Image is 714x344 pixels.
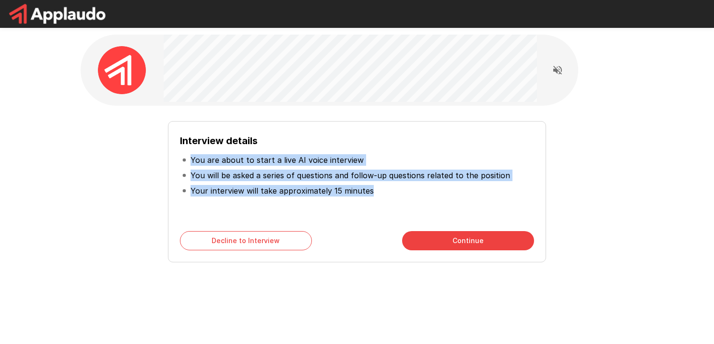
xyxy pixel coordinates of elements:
b: Interview details [180,135,258,147]
p: You are about to start a live AI voice interview [190,154,364,166]
button: Read questions aloud [548,61,567,80]
button: Decline to Interview [180,231,312,250]
p: Your interview will take approximately 15 minutes [190,185,374,197]
button: Continue [402,231,534,250]
img: applaudo_avatar.png [98,46,146,94]
p: You will be asked a series of questions and follow-up questions related to the position [190,170,510,181]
